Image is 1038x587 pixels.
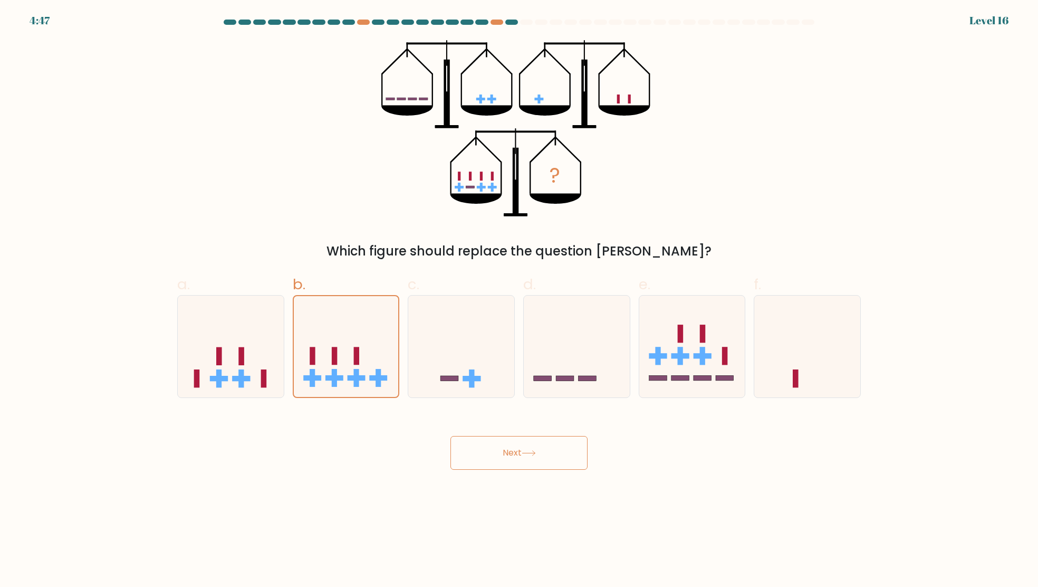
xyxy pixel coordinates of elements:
[184,242,854,261] div: Which figure should replace the question [PERSON_NAME]?
[639,274,650,295] span: e.
[30,13,50,29] div: 4:47
[969,13,1008,29] div: Level 16
[293,274,305,295] span: b.
[450,436,588,470] button: Next
[523,274,536,295] span: d.
[550,161,560,190] tspan: ?
[754,274,761,295] span: f.
[408,274,419,295] span: c.
[177,274,190,295] span: a.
